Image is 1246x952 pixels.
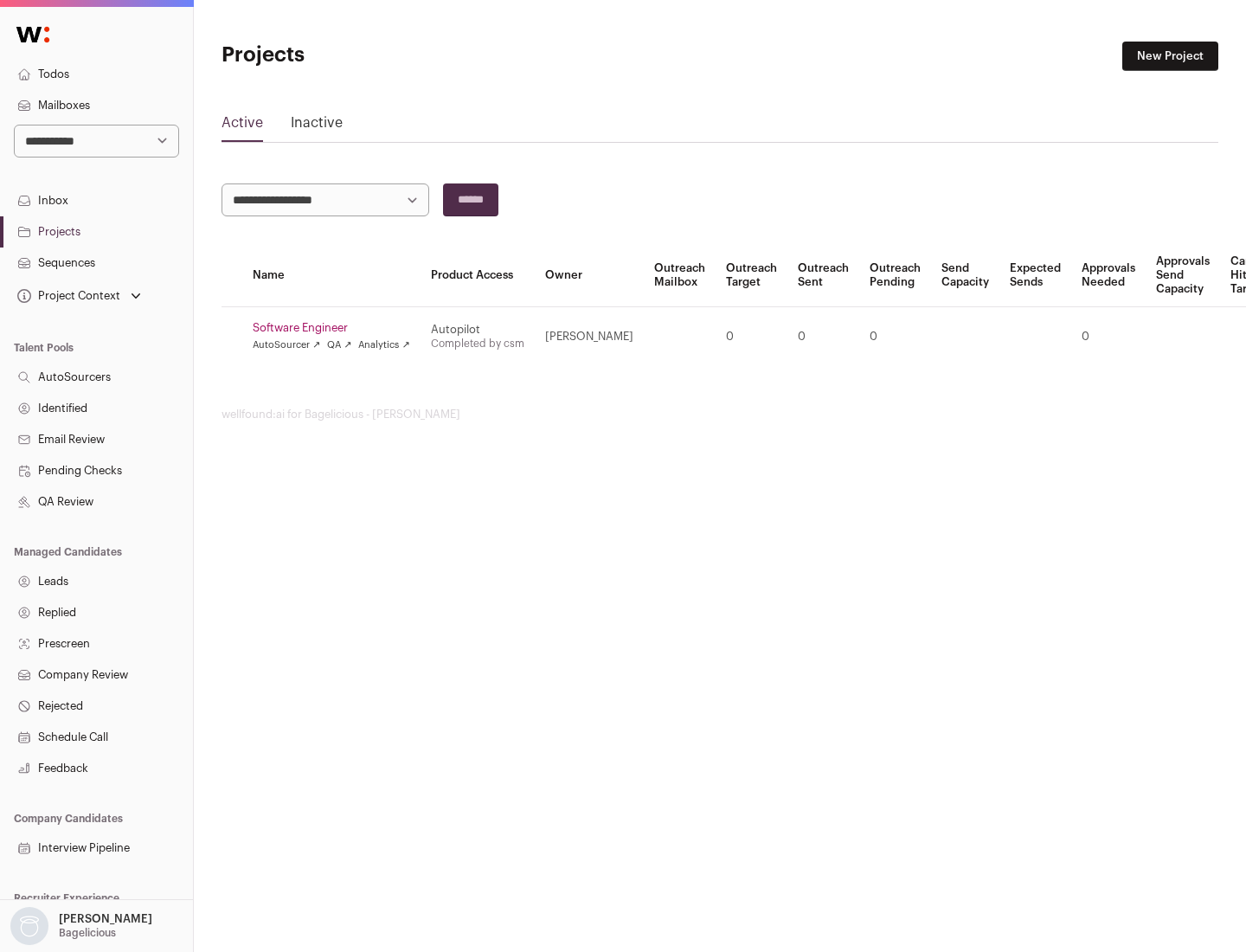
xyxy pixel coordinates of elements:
[59,926,116,940] p: Bagelicious
[222,408,1218,421] footer: wellfound:ai for Bagelicious - [PERSON_NAME]
[1071,244,1146,307] th: Approvals Needed
[859,244,931,307] th: Outreach Pending
[787,307,859,367] td: 0
[59,912,152,926] p: [PERSON_NAME]
[535,307,644,367] td: [PERSON_NAME]
[431,323,524,337] div: Autopilot
[431,338,524,349] a: Completed by csm
[859,307,931,367] td: 0
[358,338,409,352] a: Analytics ↗
[644,244,716,307] th: Outreach Mailbox
[535,244,644,307] th: Owner
[291,113,343,140] a: Inactive
[14,284,145,308] button: Open dropdown
[10,907,48,945] img: nopic.png
[1122,42,1218,71] a: New Project
[14,289,120,303] div: Project Context
[716,244,787,307] th: Outreach Target
[1146,244,1220,307] th: Approvals Send Capacity
[253,338,320,352] a: AutoSourcer ↗
[716,307,787,367] td: 0
[1071,307,1146,367] td: 0
[327,338,351,352] a: QA ↗
[421,244,535,307] th: Product Access
[222,113,263,140] a: Active
[7,17,59,52] img: Wellfound
[787,244,859,307] th: Outreach Sent
[931,244,999,307] th: Send Capacity
[222,42,554,69] h1: Projects
[253,321,410,335] a: Software Engineer
[242,244,421,307] th: Name
[7,907,156,945] button: Open dropdown
[999,244,1071,307] th: Expected Sends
